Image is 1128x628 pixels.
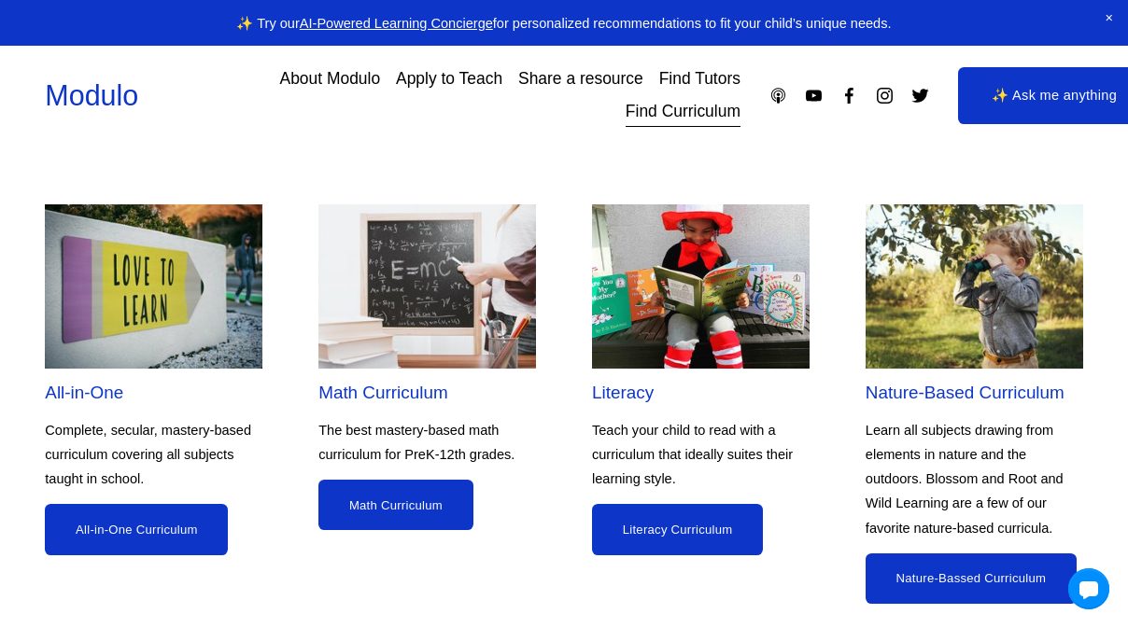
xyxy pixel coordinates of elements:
a: Facebook [839,86,859,105]
a: Find Curriculum [626,95,740,128]
a: YouTube [804,86,824,105]
p: Teach your child to read with a curriculum that ideally suites their learning style. [592,418,810,492]
a: Find Tutors [659,63,740,96]
p: Learn all subjects drawing from elements in nature and the outdoors. Blossom and Root and Wild Le... [866,418,1083,540]
a: Share a resource [518,63,643,96]
a: Modulo [45,79,138,111]
a: Math Curriculum [318,480,472,530]
a: Apple Podcasts [768,86,788,105]
h2: All-in-One [45,382,262,405]
a: Instagram [875,86,895,105]
h2: Math Curriculum [318,382,536,405]
a: Twitter [910,86,930,105]
a: AI-Powered Learning Concierge [300,16,493,31]
h2: Literacy [592,382,810,405]
a: All-in-One Curriculum [45,504,228,554]
h2: Nature-Based Curriculum [866,382,1083,405]
a: Nature-Bassed Curriculum [866,553,1077,604]
a: Literacy Curriculum [592,504,763,554]
a: Apply to Teach [396,63,502,96]
p: Complete, secular, mastery-based curriculum covering all subjects taught in school. [45,418,262,492]
p: The best mastery-based math curriculum for PreK-12th grades. [318,418,536,467]
img: All-in-One Curriculum [45,204,262,369]
a: About Modulo [280,63,381,96]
